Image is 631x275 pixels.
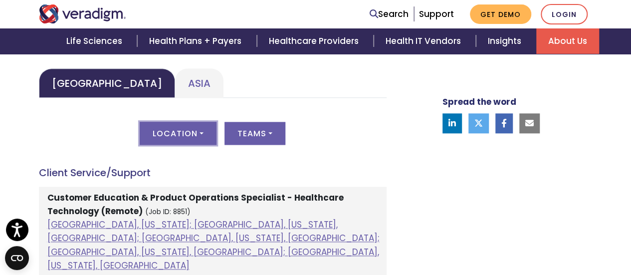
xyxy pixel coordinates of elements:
a: Life Sciences [54,28,137,54]
small: (Job ID: 8851) [145,207,191,217]
strong: Spread the word [442,96,516,108]
strong: Customer Education & Product Operations Specialist - Healthcare Technology (Remote) [47,192,344,217]
a: Health IT Vendors [374,28,476,54]
button: Location [140,122,216,145]
a: Insights [476,28,536,54]
a: Login [541,4,588,24]
a: Support [419,8,454,20]
a: [GEOGRAPHIC_DATA], [US_STATE]; [GEOGRAPHIC_DATA], [US_STATE], [GEOGRAPHIC_DATA]; [GEOGRAPHIC_DATA... [47,219,380,272]
a: About Us [536,28,599,54]
a: Health Plans + Payers [137,28,256,54]
button: Teams [224,122,285,145]
img: Veradigm logo [39,4,126,23]
a: Get Demo [470,4,531,24]
button: Open CMP widget [5,246,29,270]
a: Search [370,7,409,21]
a: [GEOGRAPHIC_DATA] [39,68,175,98]
h4: Client Service/Support [39,167,387,179]
a: Asia [175,68,223,98]
a: Healthcare Providers [257,28,374,54]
